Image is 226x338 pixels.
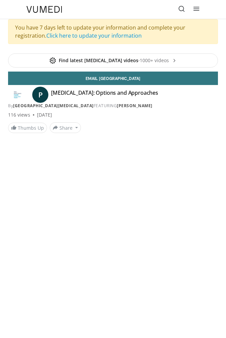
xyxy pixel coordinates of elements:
[117,103,152,109] a: [PERSON_NAME]
[8,72,218,85] a: Email [GEOGRAPHIC_DATA]
[8,112,30,118] span: 116 views
[8,89,27,100] img: Yale Cancer Center
[27,6,62,13] img: VuMedi Logo
[140,57,177,64] span: 1000+ videos
[8,53,218,68] a: Find latest [MEDICAL_DATA] videos·1000+ videos
[50,122,81,133] button: Share
[13,103,94,109] a: [GEOGRAPHIC_DATA][MEDICAL_DATA]
[51,89,158,100] h4: [MEDICAL_DATA]: Options and Approaches
[8,103,218,109] div: By FEATURING
[32,87,48,103] a: P
[46,32,142,39] a: Click here to update your information
[8,19,218,44] div: You have 7 days left to update your information and complete your registration.
[49,57,138,64] span: Find latest [MEDICAL_DATA] videos
[8,123,47,133] a: Thumbs Up
[37,112,52,118] div: [DATE]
